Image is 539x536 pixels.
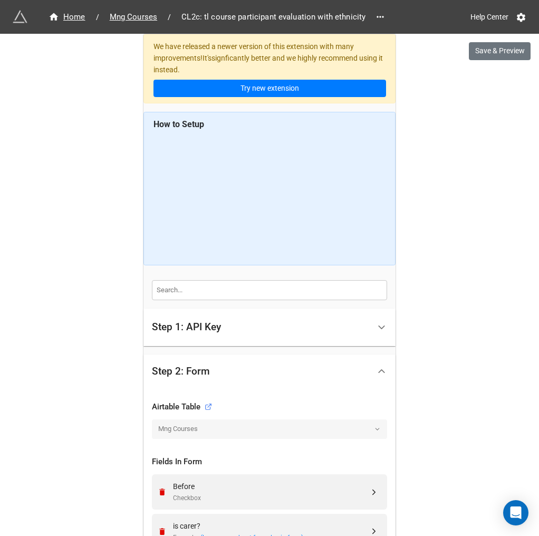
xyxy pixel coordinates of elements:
div: Open Intercom Messenger [503,500,528,525]
a: Mng Courses [103,11,163,23]
span: CL2c: tl course participant evaluation with ethnicity [175,11,372,23]
a: Home [42,11,92,23]
div: Step 1: API Key [143,309,396,346]
button: Save & Preview [469,42,531,60]
li: / [96,12,99,23]
img: miniextensions-icon.73ae0678.png [13,9,27,24]
div: Before [173,481,369,492]
a: Remove [158,527,170,536]
nav: breadcrumb [42,11,372,23]
div: Home [49,11,85,23]
div: Step 1: API Key [152,322,221,332]
div: We have released a newer version of this extension with many improvements! It's signficantly bett... [143,34,396,103]
div: Fields In Form [152,456,387,468]
a: Remove [158,487,170,496]
div: Step 2: Form [152,366,210,377]
a: Try new extension [153,80,386,98]
a: Help Center [463,7,516,26]
div: Step 2: Form [143,355,396,388]
iframe: Advanced Form for Updating Airtable Records | Tutorial [153,135,386,256]
li: / [168,12,171,23]
div: is carer? [173,520,369,532]
b: How to Setup [153,119,204,129]
input: Search... [152,280,387,300]
div: Checkbox [173,493,369,503]
div: Airtable Table [152,401,212,414]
